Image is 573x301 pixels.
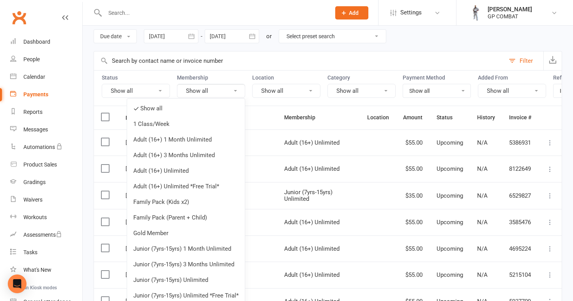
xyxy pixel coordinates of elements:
a: What's New [10,261,82,279]
div: Messages [23,126,48,133]
th: Status [430,106,470,129]
label: Added From [478,74,546,81]
span: Add [349,10,359,16]
a: Adult (16+) 3 Months Unlimited [127,147,245,163]
a: Adult (16+) Unlimited [127,163,245,179]
button: Show all [327,84,396,98]
div: Open Intercom Messenger [8,274,27,293]
a: Adult (16+) Unlimited *Free Trial* [127,179,245,194]
span: Upcoming [437,245,463,252]
span: Upcoming [437,139,463,146]
a: Junior (7yrs-15yrs) 3 Months Unlimited [127,257,245,272]
a: Family Pack (Parent + Child) [127,210,245,225]
a: Family Pack (Kids x2) [127,194,245,210]
div: Automations [23,144,55,150]
div: People [23,56,40,62]
div: [PERSON_NAME] [488,6,532,13]
button: Show all [478,84,546,98]
a: 1 Class/Week [127,116,245,132]
a: Junior (7yrs-15yrs) Unlimited [127,272,245,288]
td: 5215104 [502,262,538,288]
label: Membership [177,74,245,81]
a: Gold Member [127,225,245,241]
div: Dashboard [23,39,50,45]
span: N/A [477,165,488,172]
div: Workouts [23,214,47,220]
label: Category [327,74,396,81]
span: N/A [477,139,488,146]
td: 3585476 [502,209,538,235]
div: [DATE] [126,189,161,201]
div: [DATE] [126,268,161,280]
td: 6529827 [502,182,538,209]
span: N/A [477,219,488,226]
button: Show all [252,84,320,98]
a: People [10,51,82,68]
td: $35.00 [396,182,430,209]
div: or [266,32,272,41]
th: History [470,106,502,129]
a: Junior (7yrs-15yrs) 1 Month Unlimited [127,241,245,257]
div: Payments [23,91,48,97]
a: Product Sales [10,156,82,174]
button: Filter [505,51,543,70]
th: Contact [180,106,277,129]
label: Status [102,74,170,81]
a: Gradings [10,174,82,191]
button: Show all [177,84,245,98]
span: Adult (16+) Unlimited [284,139,340,146]
a: Tasks [10,244,82,261]
img: thumb_image1750126119.png [468,5,484,21]
div: Reports [23,109,42,115]
span: Junior (7yrs-15yrs) Unlimited [284,189,332,202]
td: 5386931 [502,129,538,156]
input: Search by contact name or invoice number [94,51,505,70]
a: Automations [10,138,82,156]
span: Adult (16+) Unlimited [284,219,340,226]
a: Payments [10,86,82,103]
span: N/A [477,271,488,278]
a: Clubworx [9,8,29,27]
td: 4695224 [502,235,538,262]
button: Show all [102,84,170,98]
a: Messages [10,121,82,138]
th: Location [360,106,396,129]
div: [DATE] [126,242,161,254]
div: What's New [23,267,51,273]
label: Payment Method [403,74,471,81]
td: $55.00 [396,262,430,288]
span: Upcoming [437,271,463,278]
span: Upcoming [437,219,463,226]
button: Due date [94,29,137,43]
td: 8122649 [502,156,538,182]
td: $55.00 [396,129,430,156]
a: Reports [10,103,82,121]
a: Workouts [10,209,82,226]
a: Calendar [10,68,82,86]
th: Membership [277,106,360,129]
th: Due [118,106,180,129]
div: [DATE] [126,216,161,228]
a: Show all [127,101,245,116]
span: N/A [477,245,488,252]
input: Search... [103,7,325,18]
td: $55.00 [396,235,430,262]
span: Settings [400,4,422,21]
td: $55.00 [396,156,430,182]
div: Assessments [23,232,62,238]
label: Location [252,74,320,81]
div: Waivers [23,197,42,203]
a: Adult (16+) 1 Month Unlimited [127,132,245,147]
span: Adult (16+) Unlimited [284,245,340,252]
span: Adult (16+) Unlimited [284,165,340,172]
span: Adult (16+) Unlimited [284,271,340,278]
td: $55.00 [396,209,430,235]
div: Gradings [23,179,46,185]
div: Filter [520,56,533,66]
div: Product Sales [23,161,57,168]
a: Waivers [10,191,82,209]
th: Invoice # [502,106,538,129]
span: Upcoming [437,165,463,172]
a: Dashboard [10,33,82,51]
th: Amount [396,106,430,129]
